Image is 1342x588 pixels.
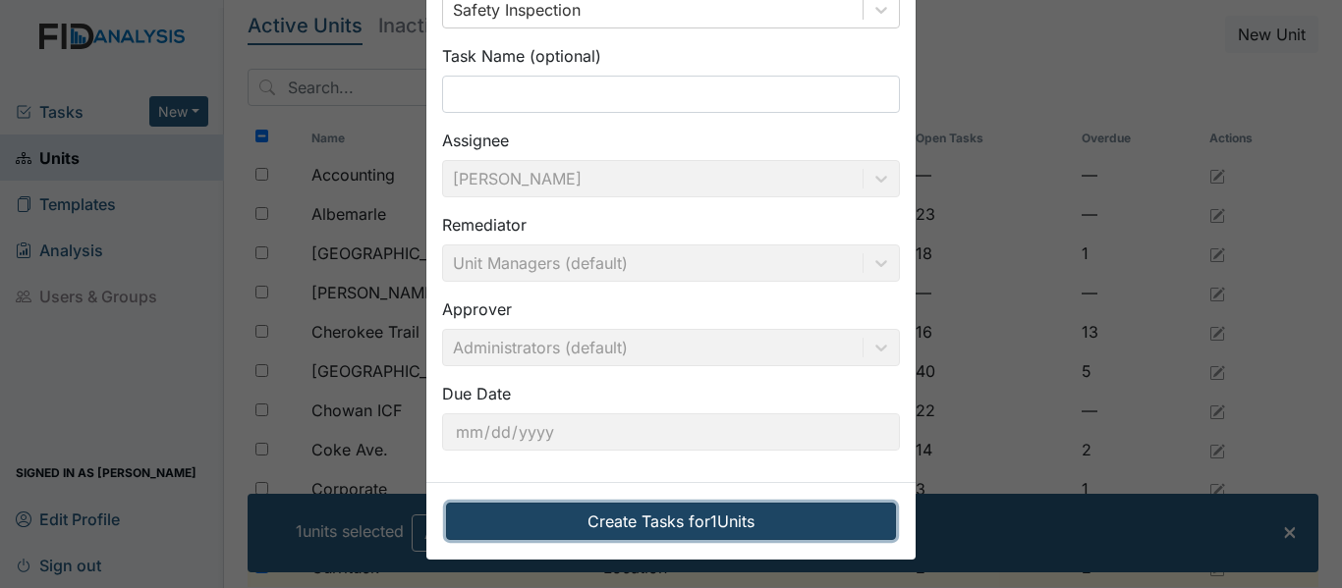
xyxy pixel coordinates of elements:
label: Approver [442,297,512,321]
label: Task Name (optional) [442,44,601,68]
button: Create Tasks for1Units [446,503,896,540]
label: Due Date [442,382,511,405]
label: Remediator [442,213,527,237]
label: Assignee [442,129,509,152]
